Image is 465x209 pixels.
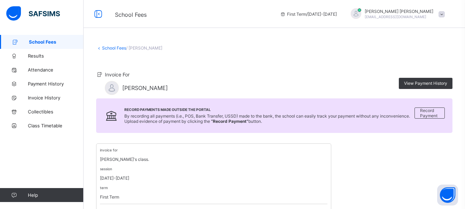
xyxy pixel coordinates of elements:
[28,81,84,87] span: Payment History
[115,11,147,18] span: School Fees
[28,192,83,198] span: Help
[344,8,448,20] div: MAHMUDSABO
[28,123,84,128] span: Class Timetable
[29,39,84,45] span: School Fees
[124,107,414,112] span: Record Payments Made Outside the Portal
[126,45,162,51] span: / [PERSON_NAME]
[124,113,410,124] span: By recording all payments (i.e., POS, Bank Transfer, USSD) made to the bank, the school can easil...
[280,12,337,17] span: session/term information
[365,9,433,14] span: [PERSON_NAME] [PERSON_NAME]
[100,167,112,171] small: session
[28,53,84,59] span: Results
[105,72,130,77] span: Invoice For
[100,176,327,181] p: [DATE]-[DATE]
[420,108,439,118] span: Record Payment
[100,186,108,190] small: term
[404,81,447,86] span: View Payment History
[437,185,458,206] button: Open asap
[365,15,426,19] span: [EMAIL_ADDRESS][DOMAIN_NAME]
[102,45,126,51] a: School Fees
[100,194,327,200] p: First Term
[100,148,118,152] small: invoice for
[211,119,248,124] b: “Record Payment”
[28,67,84,73] span: Attendance
[28,109,84,114] span: Collectibles
[28,95,84,100] span: Invoice History
[122,84,168,91] span: [PERSON_NAME]
[100,157,327,162] p: [PERSON_NAME]'s class.
[6,6,60,21] img: safsims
